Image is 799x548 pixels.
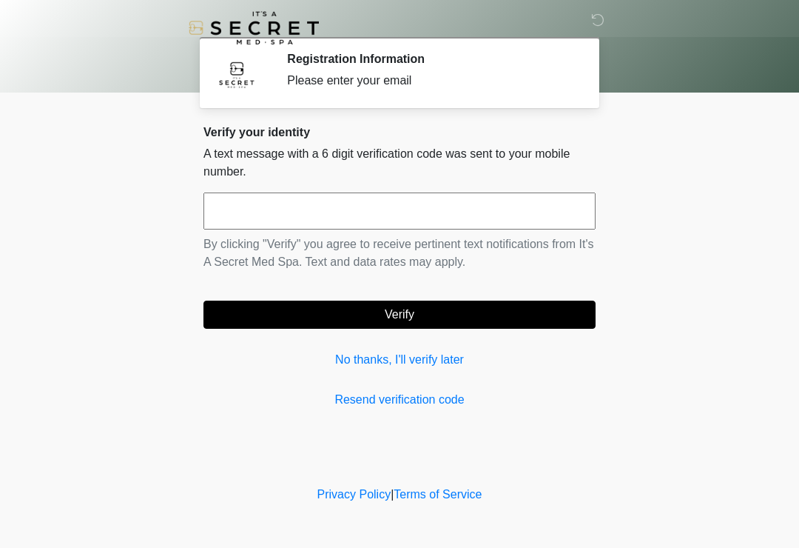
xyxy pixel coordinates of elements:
a: No thanks, I'll verify later [203,351,596,369]
img: It's A Secret Med Spa Logo [189,11,319,44]
p: By clicking "Verify" you agree to receive pertinent text notifications from It's A Secret Med Spa... [203,235,596,271]
a: Privacy Policy [317,488,391,501]
h2: Verify your identity [203,125,596,139]
button: Verify [203,301,596,329]
a: | [391,488,394,501]
h2: Registration Information [287,52,573,66]
a: Resend verification code [203,391,596,409]
img: Agent Avatar [215,52,259,96]
a: Terms of Service [394,488,482,501]
p: A text message with a 6 digit verification code was sent to your mobile number. [203,145,596,181]
div: Please enter your email [287,72,573,90]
